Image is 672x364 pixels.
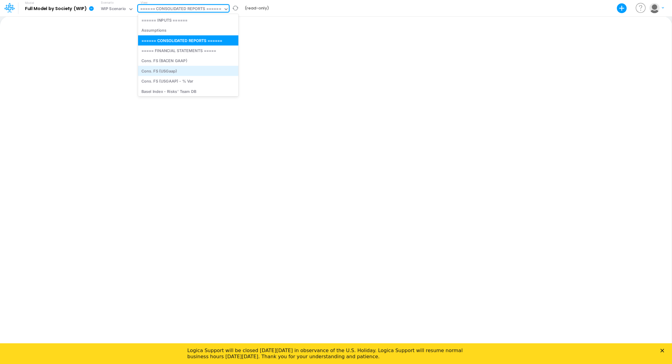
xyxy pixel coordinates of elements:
label: Model [25,1,34,5]
div: ====== CONSOLIDATED REPORTS ====== [140,6,221,13]
div: Logica Support will be closed [DATE][DATE] in observance of the U.S. Holiday. Logica Support will... [187,4,475,16]
div: Close [660,5,667,9]
div: Assumptions [138,25,238,35]
div: ====== INPUTS ====== [138,15,238,25]
div: Cons. FS (BACEN GAAP) [138,56,238,66]
label: View [140,0,148,5]
div: Basel Index - Risks' Team DB [138,86,238,96]
div: WIP Scenario [101,6,126,13]
div: ====== CONSOLIDATED REPORTS ====== [138,35,238,45]
div: Cons. FS (USGaap) [138,66,238,76]
div: Cons. FS (USGAAP) - % Var [138,76,238,86]
label: Scenario [101,0,113,5]
div: ===== FINANCIAL STATEMENTS ===== [138,45,238,55]
b: Full Model by Society (WIP) [25,6,87,12]
b: (read-only) [245,5,269,11]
